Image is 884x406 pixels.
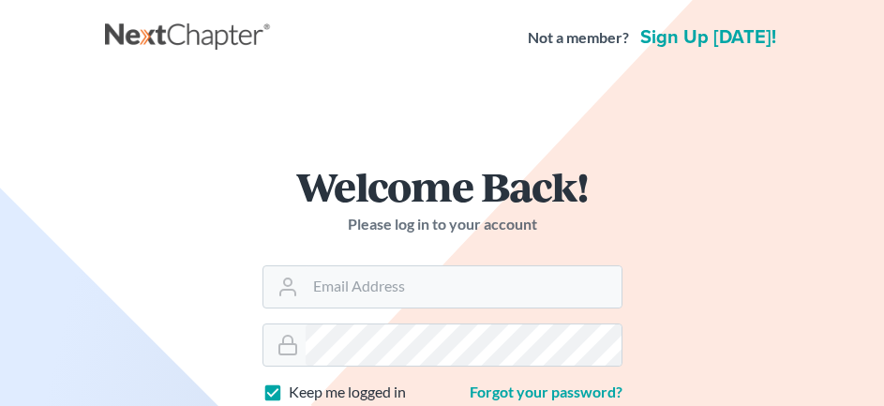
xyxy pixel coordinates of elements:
[289,382,406,403] label: Keep me logged in
[528,27,629,49] strong: Not a member?
[262,214,622,235] p: Please log in to your account
[262,166,622,206] h1: Welcome Back!
[470,383,622,400] a: Forgot your password?
[306,266,622,308] input: Email Address
[637,28,780,47] a: Sign up [DATE]!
